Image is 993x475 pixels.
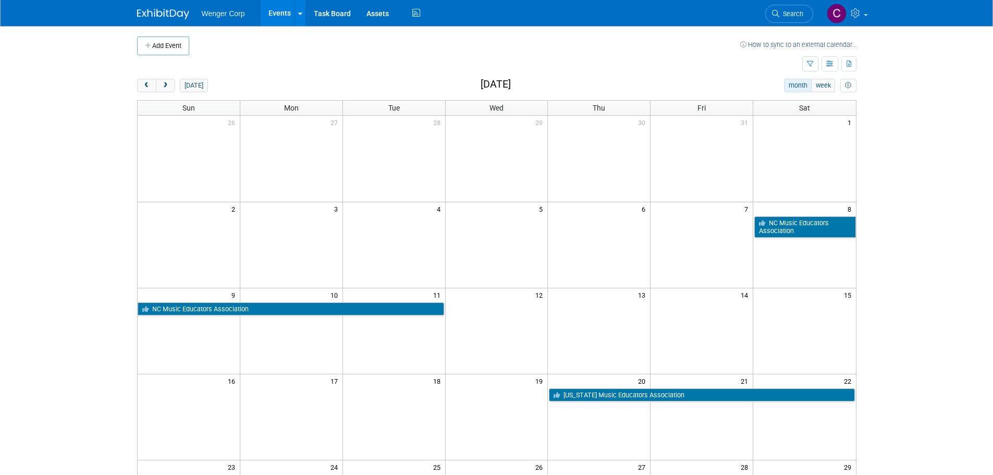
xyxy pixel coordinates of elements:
[538,202,547,215] span: 5
[843,288,856,301] span: 15
[284,104,299,112] span: Mon
[784,79,812,92] button: month
[432,460,445,473] span: 25
[182,104,195,112] span: Sun
[329,374,342,387] span: 17
[432,288,445,301] span: 11
[227,116,240,129] span: 26
[740,460,753,473] span: 28
[227,460,240,473] span: 23
[697,104,706,112] span: Fri
[637,460,650,473] span: 27
[534,374,547,387] span: 19
[329,460,342,473] span: 24
[754,216,855,238] a: NC Music Educators Association
[840,79,856,92] button: myCustomButton
[230,202,240,215] span: 2
[843,374,856,387] span: 22
[137,36,189,55] button: Add Event
[740,374,753,387] span: 21
[137,9,189,19] img: ExhibitDay
[534,288,547,301] span: 12
[202,9,245,18] span: Wenger Corp
[847,202,856,215] span: 8
[481,79,511,90] h2: [DATE]
[436,202,445,215] span: 4
[156,79,175,92] button: next
[180,79,207,92] button: [DATE]
[845,82,852,89] i: Personalize Calendar
[333,202,342,215] span: 3
[329,288,342,301] span: 10
[534,460,547,473] span: 26
[637,288,650,301] span: 13
[843,460,856,473] span: 29
[743,202,753,215] span: 7
[138,302,444,316] a: NC Music Educators Association
[227,374,240,387] span: 16
[827,4,847,23] img: Cynde Bock
[489,104,504,112] span: Wed
[329,116,342,129] span: 27
[534,116,547,129] span: 29
[740,288,753,301] span: 14
[432,374,445,387] span: 18
[388,104,400,112] span: Tue
[593,104,605,112] span: Thu
[137,79,156,92] button: prev
[637,374,650,387] span: 20
[740,41,856,48] a: How to sync to an external calendar...
[847,116,856,129] span: 1
[799,104,810,112] span: Sat
[811,79,835,92] button: week
[432,116,445,129] span: 28
[637,116,650,129] span: 30
[779,10,803,18] span: Search
[740,116,753,129] span: 31
[549,388,854,402] a: [US_STATE] Music Educators Association
[641,202,650,215] span: 6
[230,288,240,301] span: 9
[765,5,813,23] a: Search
